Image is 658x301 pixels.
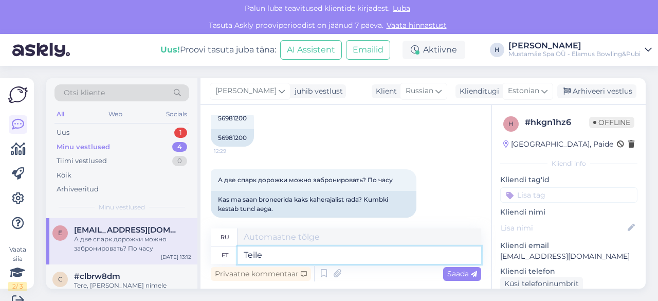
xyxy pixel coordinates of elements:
[211,129,254,147] div: 56981200
[390,4,413,13] span: Luba
[8,282,27,291] div: 2 / 3
[222,246,228,264] div: et
[500,251,637,262] p: [EMAIL_ADDRESS][DOMAIN_NAME]
[406,85,433,97] span: Russian
[500,240,637,251] p: Kliendi email
[503,139,613,150] div: [GEOGRAPHIC_DATA], Paide
[237,246,481,264] textarea: Teile
[58,229,62,237] span: e
[500,187,637,203] input: Lisa tag
[372,86,397,97] div: Klient
[164,108,189,121] div: Socials
[160,45,180,55] b: Uus!
[508,50,641,58] div: Mustamäe Spa OÜ - Elamus Bowling&Pubi
[214,218,252,226] span: 13:12
[99,203,145,212] span: Minu vestlused
[508,85,539,97] span: Estonian
[501,222,626,234] input: Lisa nimi
[64,87,105,98] span: Otsi kliente
[383,21,450,30] a: Vaata hinnastust
[346,40,390,60] button: Emailid
[500,159,637,168] div: Kliendi info
[589,117,634,128] span: Offline
[218,114,247,122] span: 56981200
[490,43,504,57] div: H
[221,228,229,246] div: ru
[211,267,311,281] div: Privaatne kommentaar
[57,156,107,166] div: Tiimi vestlused
[214,147,252,155] span: 12:29
[557,84,636,98] div: Arhiveeri vestlus
[290,86,343,97] div: juhib vestlust
[500,174,637,185] p: Kliendi tag'id
[57,170,71,181] div: Kõik
[74,272,120,281] span: #clbrw8dm
[58,275,63,283] span: c
[74,235,191,253] div: А две спарк дорожки можно забронировать? По часу
[57,184,99,194] div: Arhiveeritud
[172,156,187,166] div: 0
[447,269,477,278] span: Saada
[280,40,342,60] button: AI Assistent
[455,86,499,97] div: Klienditugi
[74,281,191,299] div: Tere, [PERSON_NAME] nimele broneering tuleb? Palun lisage juurde ka oma telefoninumber.
[57,142,110,152] div: Minu vestlused
[215,85,277,97] span: [PERSON_NAME]
[57,128,69,138] div: Uus
[106,108,124,121] div: Web
[8,86,28,103] img: Askly Logo
[54,108,66,121] div: All
[525,116,589,129] div: # hkgn1hz6
[508,42,641,50] div: [PERSON_NAME]
[500,207,637,218] p: Kliendi nimi
[161,253,191,261] div: [DATE] 13:12
[508,120,514,128] span: h
[218,176,393,184] span: А две спарк дорожки можно забронировать? По часу
[160,44,276,56] div: Proovi tasuta juba täna:
[508,42,652,58] a: [PERSON_NAME]Mustamäe Spa OÜ - Elamus Bowling&Pubi
[500,266,637,277] p: Kliendi telefon
[8,245,27,291] div: Vaata siia
[211,191,416,218] div: Kas ma saan broneerida kaks kaherajalist rada? Kumbki kestab tund aega.
[74,225,181,235] span: elja99@mail.ru
[500,277,583,291] div: Küsi telefoninumbrit
[172,142,187,152] div: 4
[174,128,187,138] div: 1
[403,41,465,59] div: Aktiivne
